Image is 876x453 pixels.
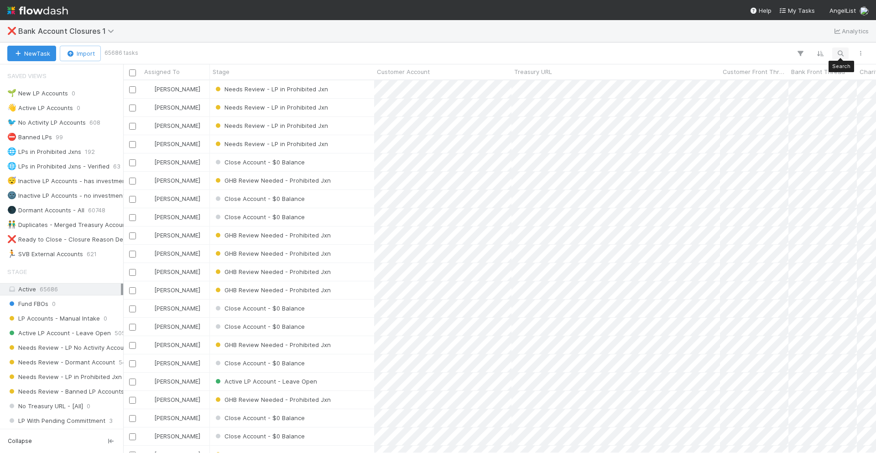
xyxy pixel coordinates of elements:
[146,341,153,348] img: avatar_c6c9a18c-a1dc-4048-8eac-219674057138.png
[214,231,331,240] div: GHB Review Needed - Prohibited Jxn
[154,232,200,239] span: [PERSON_NAME]
[154,250,200,257] span: [PERSON_NAME]
[129,324,136,331] input: Toggle Row Selected
[7,104,16,111] span: 👋
[154,158,200,166] span: [PERSON_NAME]
[145,340,200,349] div: [PERSON_NAME]
[214,378,317,385] span: Active LP Account - Leave Open
[779,6,815,15] a: My Tasks
[88,205,105,216] span: 60748
[145,84,200,94] div: [PERSON_NAME]
[119,357,137,368] span: 54832
[7,147,16,155] span: 🌐
[829,7,856,14] span: AngelList
[146,359,153,367] img: avatar_c6c9a18c-a1dc-4048-8eac-219674057138.png
[214,322,305,331] div: Close Account - $0 Balance
[214,341,331,348] span: GHB Review Needed - Prohibited Jxn
[104,313,107,324] span: 0
[109,415,113,427] span: 3
[214,323,305,330] span: Close Account - $0 Balance
[129,178,136,184] input: Toggle Row Selected
[145,194,200,203] div: [PERSON_NAME]
[146,305,153,312] img: avatar_c6c9a18c-a1dc-4048-8eac-219674057138.png
[7,342,130,353] span: Needs Review - LP No Activity Account
[145,322,200,331] div: [PERSON_NAME]
[7,415,105,427] span: LP With Pending Committment
[214,432,305,440] span: Close Account - $0 Balance
[154,305,200,312] span: [PERSON_NAME]
[146,140,153,147] img: avatar_c6c9a18c-a1dc-4048-8eac-219674057138.png
[89,117,100,128] span: 608
[146,122,153,129] img: avatar_c6c9a18c-a1dc-4048-8eac-219674057138.png
[214,104,328,111] span: Needs Review - LP in Prohibited Jxn
[7,219,131,231] div: Duplicates - Merged Treasury Accounts
[145,176,200,185] div: [PERSON_NAME]
[154,177,200,184] span: [PERSON_NAME]
[145,158,200,167] div: [PERSON_NAME]
[7,386,124,397] span: Needs Review - Banned LP Accounts
[214,285,331,295] div: GHB Review Needed - Prohibited Jxn
[7,298,48,310] span: Fund FBOs
[145,139,200,148] div: [PERSON_NAME]
[113,161,120,172] span: 63
[129,141,136,148] input: Toggle Row Selected
[154,213,200,221] span: [PERSON_NAME]
[7,248,83,260] div: SVB External Accounts
[214,414,305,421] span: Close Account - $0 Balance
[214,286,331,294] span: GHB Review Needed - Prohibited Jxn
[214,158,305,167] div: Close Account - $0 Balance
[214,359,305,367] span: Close Account - $0 Balance
[7,191,16,199] span: 🌚
[18,26,119,36] span: Bank Account Closures 1
[514,67,552,76] span: Treasury URL
[750,6,772,15] div: Help
[154,104,200,111] span: [PERSON_NAME]
[154,414,200,421] span: [PERSON_NAME]
[154,195,200,202] span: [PERSON_NAME]
[154,140,200,147] span: [PERSON_NAME]
[779,7,815,14] span: My Tasks
[7,357,115,368] span: Needs Review - Dormant Account
[7,132,52,143] div: Banned LPs
[214,212,305,221] div: Close Account - $0 Balance
[129,360,136,367] input: Toggle Row Selected
[129,287,136,294] input: Toggle Row Selected
[7,102,73,114] div: Active LP Accounts
[145,267,200,276] div: [PERSON_NAME]
[154,268,200,275] span: [PERSON_NAME]
[146,104,153,111] img: avatar_c6c9a18c-a1dc-4048-8eac-219674057138.png
[860,6,869,16] img: avatar_ad9da010-433a-4b4a-a484-836c288de5e1.png
[129,269,136,276] input: Toggle Row Selected
[145,249,200,258] div: [PERSON_NAME]
[154,122,200,129] span: [PERSON_NAME]
[129,306,136,312] input: Toggle Row Selected
[129,433,136,440] input: Toggle Row Selected
[154,378,200,385] span: [PERSON_NAME]
[129,251,136,258] input: Toggle Row Selected
[7,175,136,187] div: Inactive LP Accounts - has investment(s)
[145,432,200,441] div: [PERSON_NAME]
[7,371,122,383] span: Needs Review - LP in Prohibited Jxn
[145,413,200,422] div: [PERSON_NAME]
[87,400,90,412] span: 0
[7,327,111,339] span: Active LP Account - Leave Open
[214,432,305,441] div: Close Account - $0 Balance
[377,67,430,76] span: Customer Account
[145,304,200,313] div: [PERSON_NAME]
[145,121,200,130] div: [PERSON_NAME]
[129,214,136,221] input: Toggle Row Selected
[145,285,200,295] div: [PERSON_NAME]
[129,397,136,404] input: Toggle Row Selected
[214,413,305,422] div: Close Account - $0 Balance
[145,358,200,368] div: [PERSON_NAME]
[7,206,16,214] span: 🌑
[40,285,58,293] span: 65686
[214,85,328,93] span: Needs Review - LP in Prohibited Jxn
[7,46,56,61] button: NewTask
[7,162,16,170] span: 🌐
[146,250,153,257] img: avatar_c6c9a18c-a1dc-4048-8eac-219674057138.png
[129,379,136,385] input: Toggle Row Selected
[214,267,331,276] div: GHB Review Needed - Prohibited Jxn
[214,377,317,386] div: Active LP Account - Leave Open
[7,221,16,228] span: 👬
